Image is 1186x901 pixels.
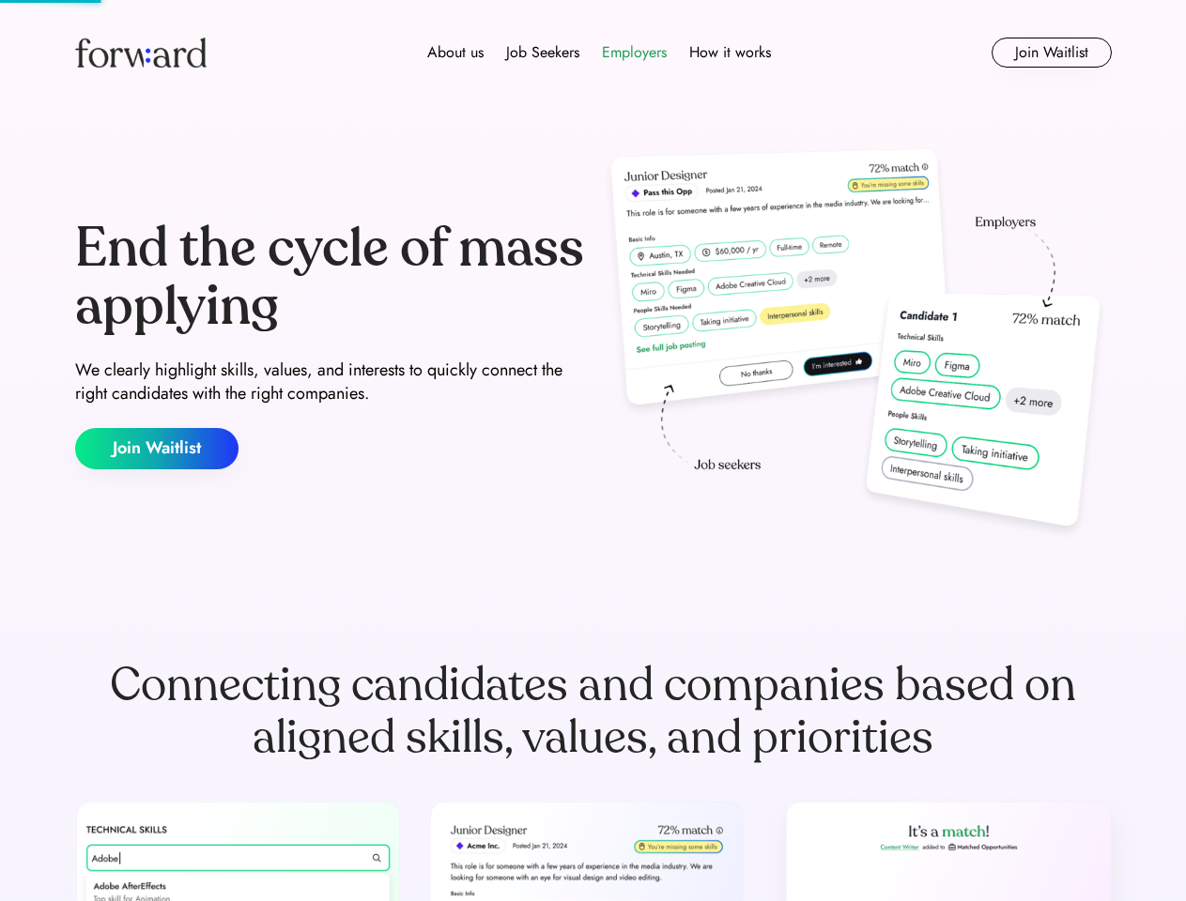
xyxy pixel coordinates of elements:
[75,38,207,68] img: Forward logo
[75,659,1112,764] div: Connecting candidates and companies based on aligned skills, values, and priorities
[689,41,771,64] div: How it works
[992,38,1112,68] button: Join Waitlist
[427,41,484,64] div: About us
[601,143,1112,546] img: hero-image.png
[506,41,579,64] div: Job Seekers
[75,220,586,335] div: End the cycle of mass applying
[75,428,239,469] button: Join Waitlist
[602,41,667,64] div: Employers
[75,359,586,405] div: We clearly highlight skills, values, and interests to quickly connect the right candidates with t...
